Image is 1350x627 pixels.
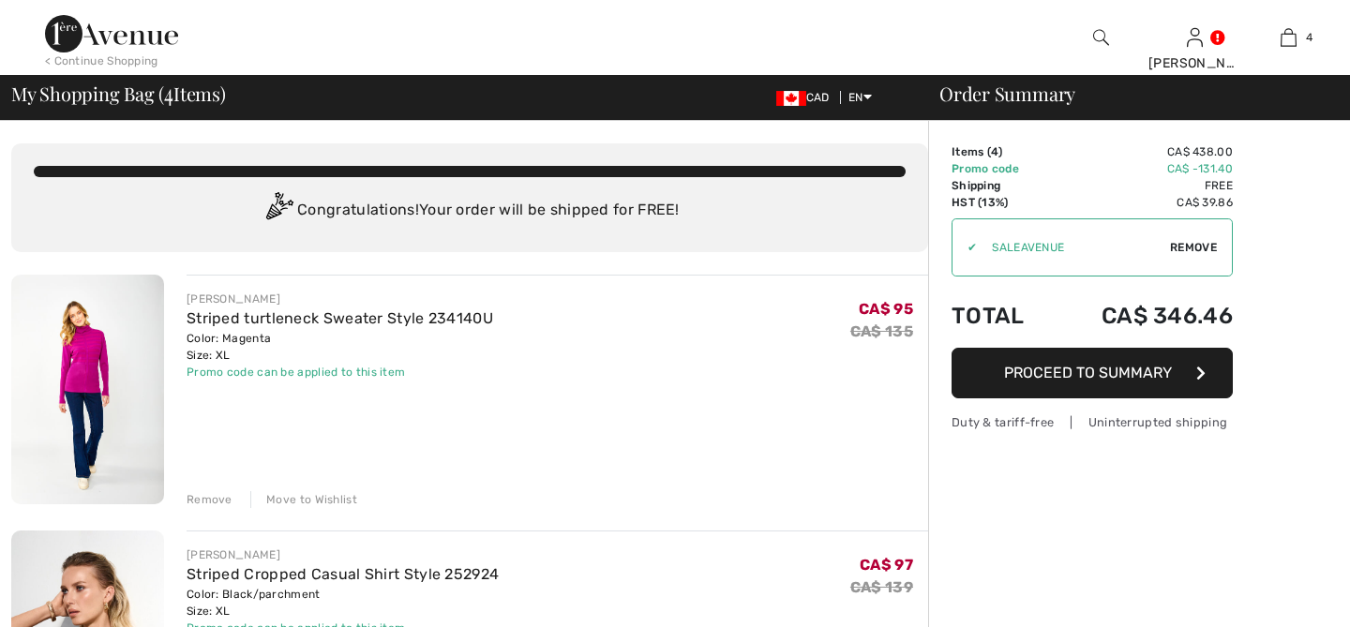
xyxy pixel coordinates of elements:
[187,565,499,583] a: Striped Cropped Casual Shirt Style 252924
[187,546,499,563] div: [PERSON_NAME]
[952,177,1052,194] td: Shipping
[11,275,164,504] img: Striped turtleneck Sweater Style 234140U
[952,413,1233,431] div: Duty & tariff-free | Uninterrupted shipping
[917,84,1339,103] div: Order Summary
[776,91,806,106] img: Canadian Dollar
[11,84,226,103] span: My Shopping Bag ( Items)
[848,91,872,104] span: EN
[1242,26,1334,49] a: 4
[45,52,158,69] div: < Continue Shopping
[1004,364,1172,381] span: Proceed to Summary
[187,491,232,508] div: Remove
[164,80,173,104] span: 4
[1093,26,1109,49] img: search the website
[776,91,837,104] span: CAD
[45,15,178,52] img: 1ère Avenue
[1170,239,1217,256] span: Remove
[850,322,913,340] s: CA$ 135
[187,586,499,620] div: Color: Black/parchment Size: XL
[952,284,1052,348] td: Total
[952,160,1052,177] td: Promo code
[1306,29,1312,46] span: 4
[1052,194,1233,211] td: CA$ 39.86
[187,330,493,364] div: Color: Magenta Size: XL
[859,300,913,318] span: CA$ 95
[187,309,493,327] a: Striped turtleneck Sweater Style 234140U
[1187,26,1203,49] img: My Info
[860,556,913,574] span: CA$ 97
[991,145,998,158] span: 4
[1052,143,1233,160] td: CA$ 438.00
[1281,26,1297,49] img: My Bag
[250,491,357,508] div: Move to Wishlist
[977,219,1170,276] input: Promo code
[260,192,297,230] img: Congratulation2.svg
[952,348,1233,398] button: Proceed to Summary
[34,192,906,230] div: Congratulations! Your order will be shipped for FREE!
[952,194,1052,211] td: HST (13%)
[1052,284,1233,348] td: CA$ 346.46
[952,143,1052,160] td: Items ( )
[1052,160,1233,177] td: CA$ -131.40
[187,291,493,307] div: [PERSON_NAME]
[187,364,493,381] div: Promo code can be applied to this item
[952,239,977,256] div: ✔
[1187,28,1203,46] a: Sign In
[1052,177,1233,194] td: Free
[850,578,913,596] s: CA$ 139
[1148,53,1240,73] div: [PERSON_NAME]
